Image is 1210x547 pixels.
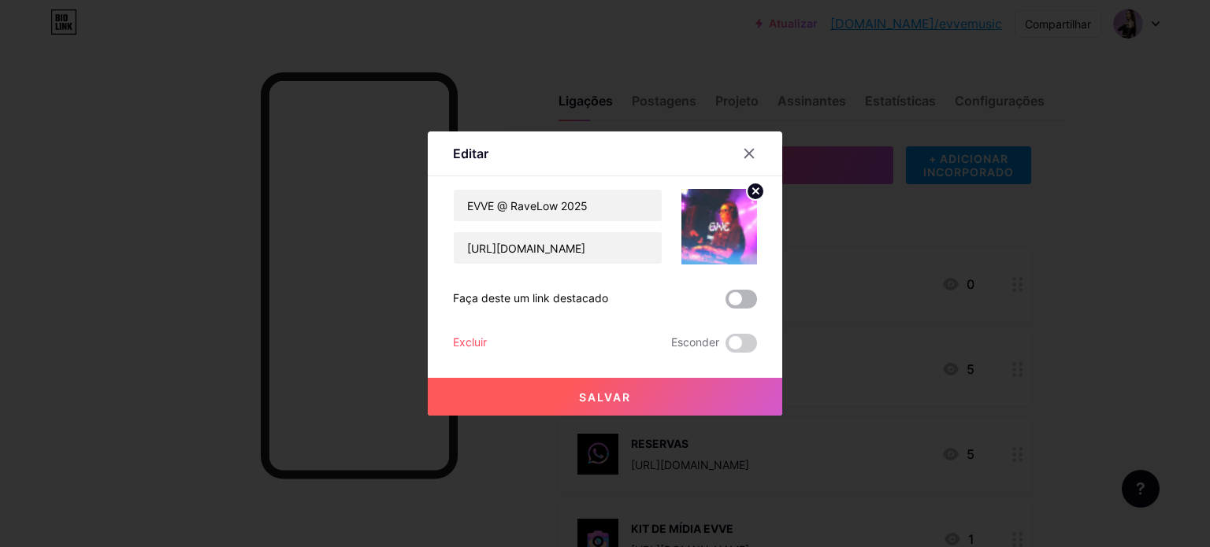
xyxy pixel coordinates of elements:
button: Salvar [428,378,782,416]
input: Título [454,190,662,221]
font: Salvar [579,390,631,404]
font: Excluir [453,335,487,349]
font: Esconder [671,335,719,349]
input: URL [454,232,662,264]
img: link_miniatura [681,189,757,264]
font: Faça deste um link destacado [453,291,608,305]
font: Editar [453,146,488,161]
